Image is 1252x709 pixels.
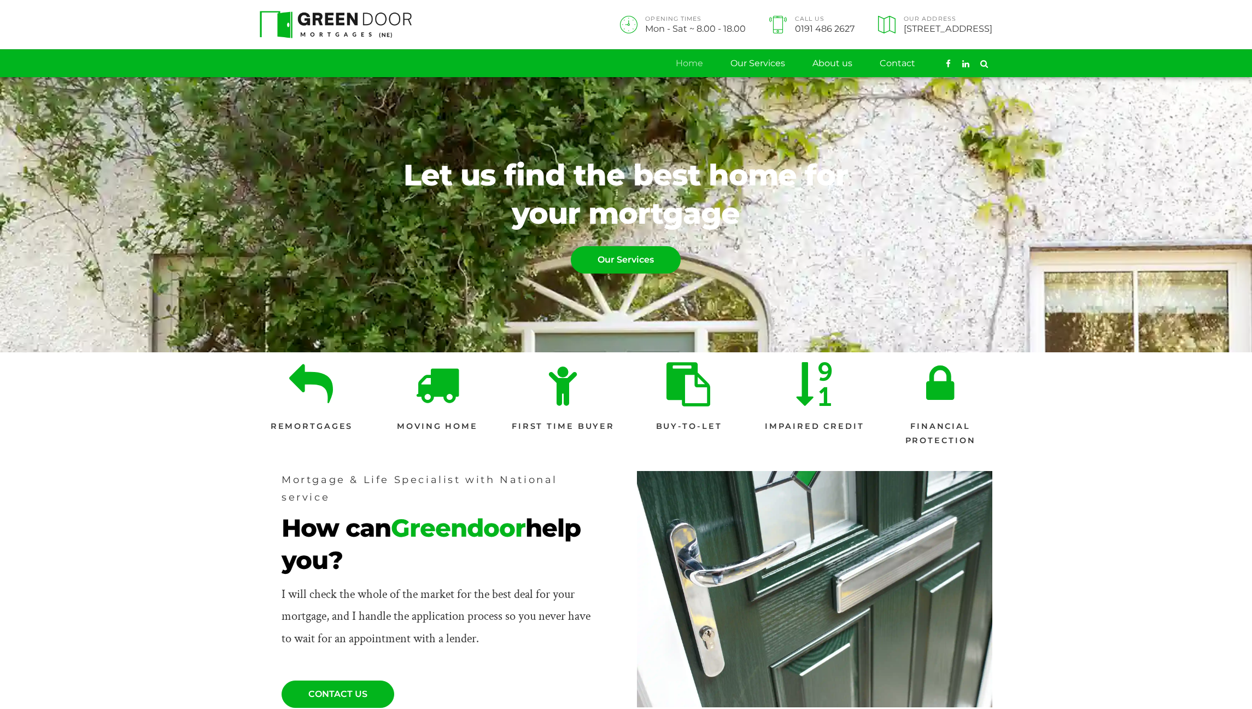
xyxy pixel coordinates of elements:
span: CONTACT US [282,681,394,707]
span: Let us find the best home for your mortgage [382,156,870,233]
a: Our Services [730,50,785,77]
span: Buy-to-let [656,420,722,434]
span: OPENING TIMES [645,16,746,22]
div: I will check the whole of the market for the best deal for your mortgage, and I handle the applic... [282,584,593,650]
a: Our Address[STREET_ADDRESS] [875,16,992,33]
a: Our Services [571,246,681,274]
span: 0191 486 2627 [795,24,855,33]
img: A picture of a green front door ajar. [637,471,992,708]
span: Impaired Credit [765,420,864,434]
a: About us [812,50,852,77]
span: Our Services [571,247,680,273]
span: How can help you? [282,512,593,576]
span: First Time Buyer [512,420,615,434]
a: Call Us0191 486 2627 [765,16,855,33]
span: Call Us [795,16,855,22]
span: Moving Home [397,420,478,434]
img: Green Door Mortgages North East [260,11,412,38]
span: Mortgage & Life Specialist with National service [282,471,593,507]
b: Greendoor [391,512,525,544]
span: Mon - Sat ~ 8.00 - 18.00 [645,24,746,33]
a: Home [676,50,703,77]
span: Financial Protection [888,420,992,448]
span: [STREET_ADDRESS] [904,24,992,33]
span: Remortgages [271,420,353,434]
a: CONTACT US [282,681,394,708]
span: Our Address [904,16,992,22]
a: Contact [880,50,915,77]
